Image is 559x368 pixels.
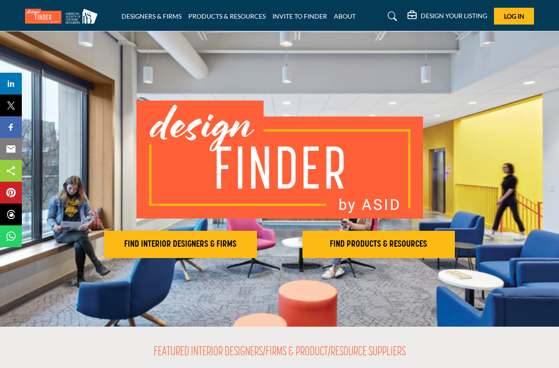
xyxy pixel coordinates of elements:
a: PRODUCTS & RESOURCES [188,12,266,20]
button: Log In [494,8,534,25]
span: Log In [504,12,524,20]
a: Search [379,9,403,24]
a: ABOUT [334,12,356,20]
h5: DESIGN YOUR LISTING [421,12,487,20]
div: DESIGN YOUR LISTING [408,11,487,22]
h2: FIND PRODUCTS & RESOURCES [305,239,453,250]
button: FIND INTERIOR DESIGNERS & FIRMS [104,231,257,258]
img: Site Logo [25,9,102,24]
h2: FEATURED INTERIOR DESIGNERS/FIRMS & PRODUCT/RESOURCE SUPPLIERS [154,345,406,360]
img: image [136,100,423,219]
a: DESIGNERS & FIRMS [121,12,181,20]
a: INVITE TO FINDER [272,12,327,20]
button: FIND PRODUCTS & RESOURCES [302,231,455,258]
h2: FIND INTERIOR DESIGNERS & FIRMS [107,239,254,250]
